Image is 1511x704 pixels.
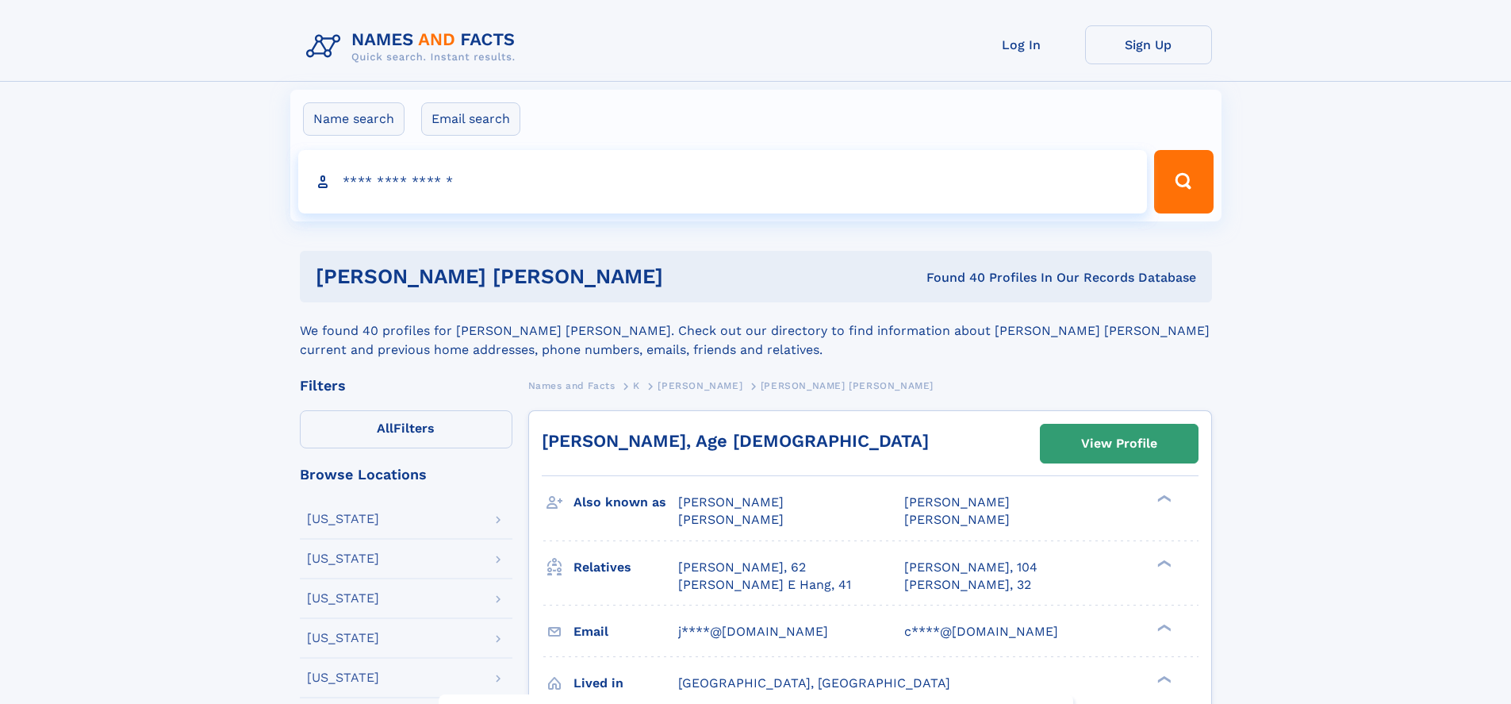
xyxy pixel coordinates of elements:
[958,25,1085,64] a: Log In
[298,150,1148,214] input: search input
[421,102,520,136] label: Email search
[303,102,405,136] label: Name search
[678,675,950,691] span: [GEOGRAPHIC_DATA], [GEOGRAPHIC_DATA]
[300,302,1212,360] div: We found 40 profiles for [PERSON_NAME] [PERSON_NAME]. Check out our directory to find information...
[307,552,379,565] div: [US_STATE]
[1081,425,1157,462] div: View Profile
[678,494,784,510] span: [PERSON_NAME]
[300,410,512,448] label: Filters
[1153,622,1172,633] div: ❯
[1154,150,1213,214] button: Search Button
[573,554,678,581] h3: Relatives
[307,592,379,605] div: [US_STATE]
[1153,558,1172,568] div: ❯
[573,670,678,697] h3: Lived in
[300,467,512,482] div: Browse Locations
[678,576,851,594] a: [PERSON_NAME] E Hang, 41
[316,267,795,287] h1: [PERSON_NAME] [PERSON_NAME]
[573,489,678,516] h3: Also known as
[904,512,1010,527] span: [PERSON_NAME]
[658,375,742,395] a: [PERSON_NAME]
[678,559,806,576] a: [PERSON_NAME], 62
[307,513,379,525] div: [US_STATE]
[761,380,934,391] span: [PERSON_NAME] [PERSON_NAME]
[658,380,742,391] span: [PERSON_NAME]
[300,379,512,393] div: Filters
[904,559,1037,576] a: [PERSON_NAME], 104
[1153,674,1172,684] div: ❯
[795,269,1196,287] div: Found 40 Profiles In Our Records Database
[633,375,640,395] a: K
[542,431,929,451] a: [PERSON_NAME], Age [DEMOGRAPHIC_DATA]
[678,512,784,527] span: [PERSON_NAME]
[307,632,379,644] div: [US_STATE]
[528,375,616,395] a: Names and Facts
[300,25,528,68] img: Logo Names and Facts
[904,576,1031,594] a: [PERSON_NAME], 32
[307,671,379,684] div: [US_STATE]
[1041,425,1198,463] a: View Profile
[1085,25,1212,64] a: Sign Up
[904,494,1010,510] span: [PERSON_NAME]
[377,421,393,436] span: All
[633,380,640,391] span: K
[573,618,678,645] h3: Email
[1153,494,1172,504] div: ❯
